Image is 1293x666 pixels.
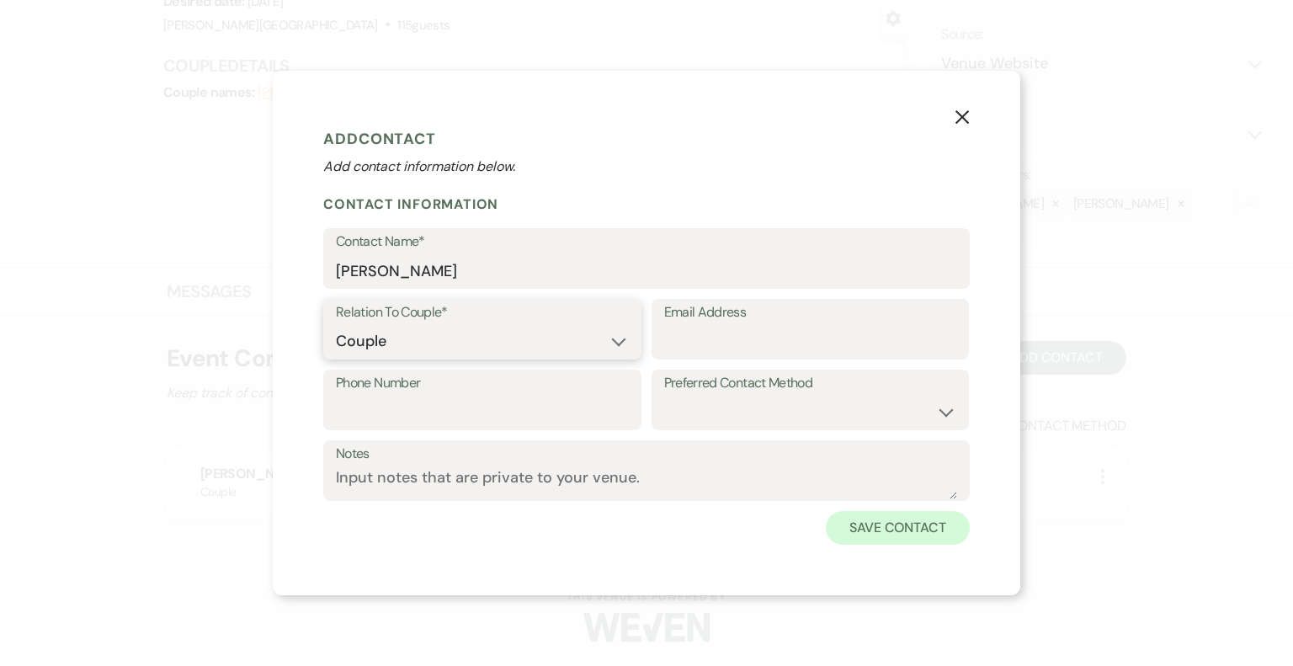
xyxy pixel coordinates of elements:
p: Add contact information below. [323,157,970,177]
button: Save Contact [826,511,970,545]
label: Notes [336,442,957,466]
label: Preferred Contact Method [664,371,957,396]
label: Contact Name* [336,230,957,254]
h2: Contact Information [323,195,970,213]
label: Email Address [664,301,957,325]
label: Relation To Couple* [336,301,629,325]
label: Phone Number [336,371,629,396]
input: First and Last Name [336,254,957,287]
h1: Add Contact [323,126,970,152]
